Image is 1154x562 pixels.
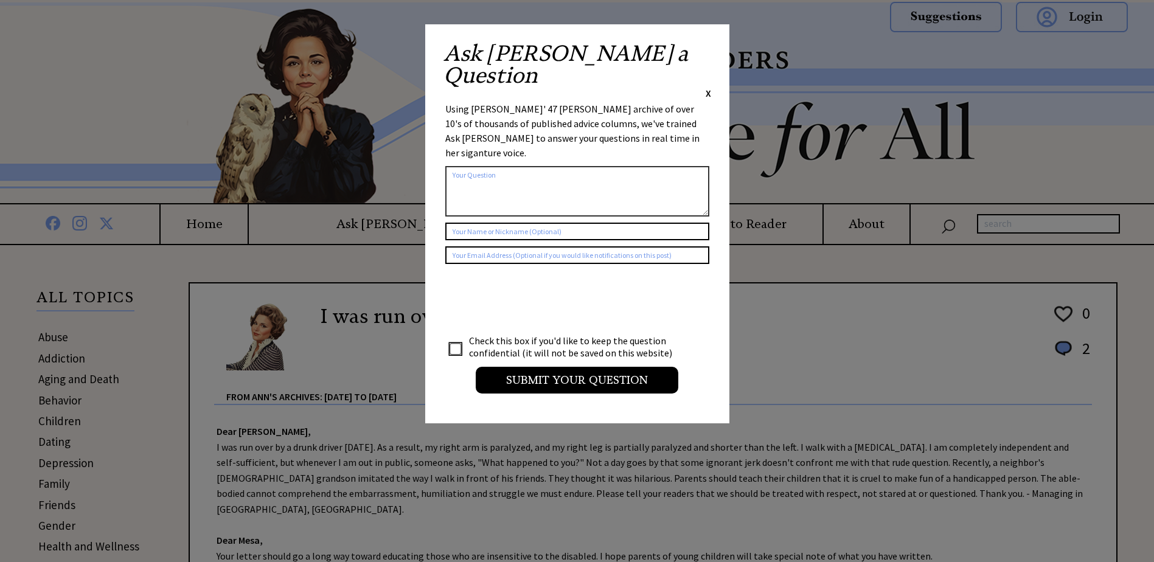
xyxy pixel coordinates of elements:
[445,102,709,160] div: Using [PERSON_NAME]' 47 [PERSON_NAME] archive of over 10's of thousands of published advice colum...
[445,246,709,264] input: Your Email Address (Optional if you would like notifications on this post)
[706,87,711,99] span: X
[445,276,630,324] iframe: reCAPTCHA
[468,334,684,359] td: Check this box if you'd like to keep the question confidential (it will not be saved on this webs...
[445,223,709,240] input: Your Name or Nickname (Optional)
[443,43,711,86] h2: Ask [PERSON_NAME] a Question
[476,367,678,394] input: Submit your Question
